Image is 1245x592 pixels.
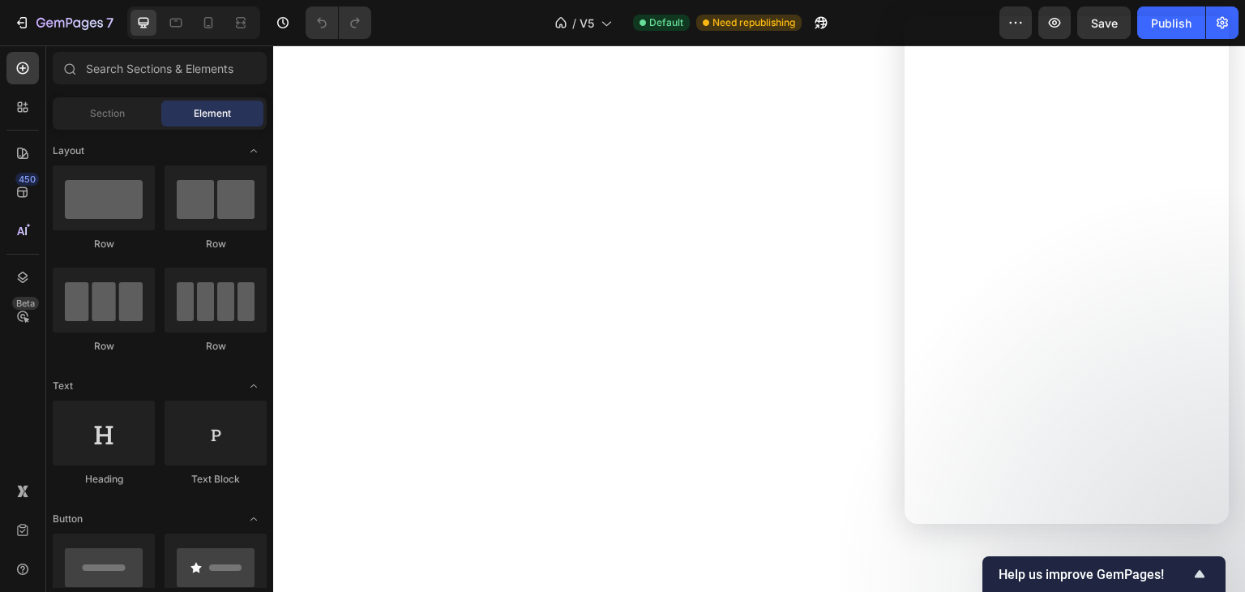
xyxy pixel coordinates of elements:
span: Need republishing [712,15,795,30]
span: Default [649,15,683,30]
button: Publish [1137,6,1205,39]
span: Toggle open [241,506,267,532]
div: Row [53,339,155,354]
span: Element [194,106,231,121]
span: Button [53,512,83,526]
span: / [572,15,576,32]
iframe: Design area [273,45,1245,592]
input: Search Sections & Elements [53,52,267,84]
div: Publish [1151,15,1192,32]
span: Toggle open [241,373,267,399]
div: Beta [12,297,39,310]
span: Help us improve GemPages! [999,567,1190,582]
div: Row [53,237,155,251]
p: 7 [106,13,113,32]
div: Row [165,237,267,251]
iframe: Intercom live chat [905,16,1229,524]
div: Row [165,339,267,354]
span: Text [53,379,73,393]
span: V5 [580,15,594,32]
button: Show survey - Help us improve GemPages! [999,564,1209,584]
iframe: Intercom live chat [1190,513,1229,551]
div: Text Block [165,472,267,487]
div: Undo/Redo [306,6,371,39]
div: 450 [15,173,39,186]
div: Heading [53,472,155,487]
button: Save [1077,6,1131,39]
span: Layout [53,144,84,158]
span: Section [90,106,125,121]
button: 7 [6,6,121,39]
span: Toggle open [241,138,267,164]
